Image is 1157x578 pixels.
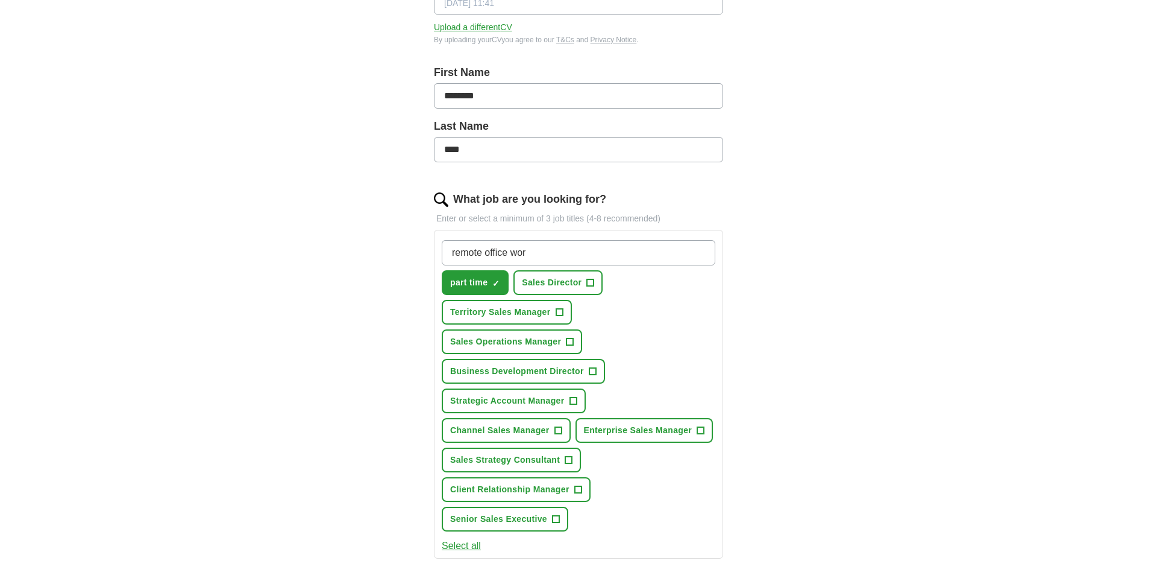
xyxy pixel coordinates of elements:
[556,36,574,44] a: T&Cs
[450,395,565,407] span: Strategic Account Manager
[442,477,591,502] button: Client Relationship Manager
[450,306,551,319] span: Territory Sales Manager
[434,21,512,34] button: Upload a differentCV
[450,513,547,526] span: Senior Sales Executive
[442,300,572,325] button: Territory Sales Manager
[442,329,582,354] button: Sales Operations Manager
[450,454,560,466] span: Sales Strategy Consultant
[584,424,692,437] span: Enterprise Sales Manager
[513,270,603,295] button: Sales Director
[522,276,582,289] span: Sales Director
[442,240,715,265] input: Type a job title and press enter
[442,359,605,384] button: Business Development Director
[453,191,606,208] label: What job are you looking for?
[492,279,500,288] span: ✓
[442,507,568,532] button: Senior Sales Executive
[450,335,561,348] span: Sales Operations Manager
[434,65,723,81] label: First Name
[434,192,448,207] img: search.png
[434,118,723,135] label: Last Name
[450,365,584,378] span: Business Development Director
[450,483,569,496] span: Client Relationship Manager
[434,34,723,45] div: By uploading your CV you agree to our and .
[442,539,481,553] button: Select all
[442,270,509,295] button: part time✓
[434,212,723,225] p: Enter or select a minimum of 3 job titles (4-8 recommended)
[575,418,713,443] button: Enterprise Sales Manager
[591,36,637,44] a: Privacy Notice
[442,448,581,472] button: Sales Strategy Consultant
[442,389,586,413] button: Strategic Account Manager
[450,424,550,437] span: Channel Sales Manager
[442,418,571,443] button: Channel Sales Manager
[450,276,488,289] span: part time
